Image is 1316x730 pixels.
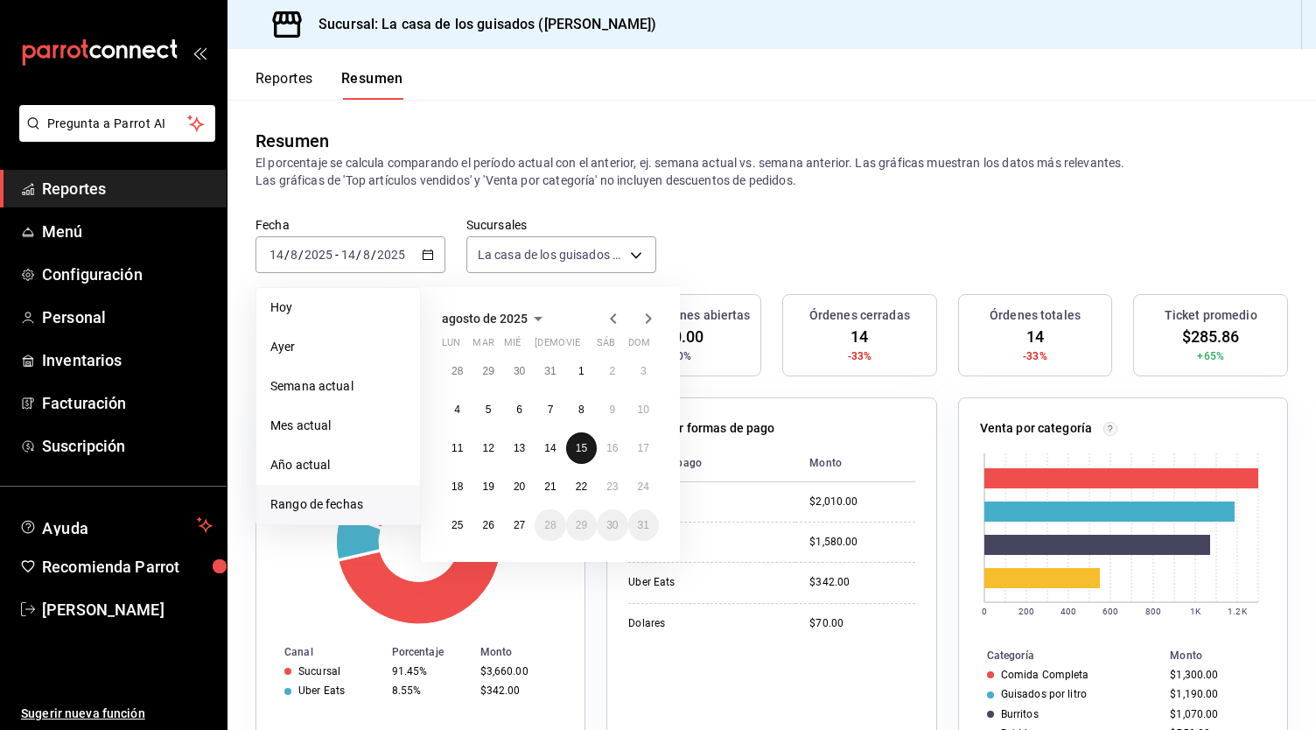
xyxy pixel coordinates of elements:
[482,481,493,493] abbr: 19 de agosto de 2025
[1163,646,1287,665] th: Monto
[376,248,406,262] input: ----
[597,509,627,541] button: 30 de agosto de 2025
[42,263,213,286] span: Configuración
[638,519,649,531] abbr: 31 de agosto de 2025
[514,481,525,493] abbr: 20 de agosto de 2025
[848,348,872,364] span: -33%
[47,115,188,133] span: Pregunta a Parrot AI
[442,509,472,541] button: 25 de agosto de 2025
[1197,348,1224,364] span: +65%
[442,308,549,329] button: agosto de 2025
[628,337,650,355] abbr: domingo
[959,646,1164,665] th: Categoría
[480,665,557,677] div: $3,660.00
[544,519,556,531] abbr: 28 de agosto de 2025
[304,14,656,35] h3: Sucursal: La casa de los guisados ([PERSON_NAME])
[442,432,472,464] button: 11 de agosto de 2025
[535,337,638,355] abbr: jueves
[606,481,618,493] abbr: 23 de agosto de 2025
[1190,607,1201,616] text: 1K
[597,355,627,387] button: 2 de agosto de 2025
[597,471,627,502] button: 23 de agosto de 2025
[42,391,213,415] span: Facturación
[192,46,206,60] button: open_drawer_menu
[442,471,472,502] button: 18 de agosto de 2025
[19,105,215,142] button: Pregunta a Parrot AI
[504,471,535,502] button: 20 de agosto de 2025
[535,509,565,541] button: 28 de agosto de 2025
[628,616,781,631] div: Dolares
[809,306,910,325] h3: Órdenes cerradas
[451,481,463,493] abbr: 18 de agosto de 2025
[442,312,528,326] span: agosto de 2025
[304,248,333,262] input: ----
[1170,669,1259,681] div: $1,300.00
[809,616,914,631] div: $70.00
[1165,306,1257,325] h3: Ticket promedio
[42,220,213,243] span: Menú
[795,445,914,482] th: Monto
[504,355,535,387] button: 30 de julio de 2025
[535,355,565,387] button: 31 de julio de 2025
[544,365,556,377] abbr: 31 de julio de 2025
[504,337,521,355] abbr: miércoles
[270,456,406,474] span: Año actual
[638,442,649,454] abbr: 17 de agosto de 2025
[566,394,597,425] button: 8 de agosto de 2025
[270,377,406,396] span: Semana actual
[535,432,565,464] button: 14 de agosto de 2025
[576,481,587,493] abbr: 22 de agosto de 2025
[597,337,615,355] abbr: sábado
[270,495,406,514] span: Rango de fechas
[454,404,460,416] abbr: 4 de agosto de 2025
[606,519,618,531] abbr: 30 de agosto de 2025
[1001,688,1087,700] div: Guisados por litro
[1170,688,1259,700] div: $1,190.00
[1018,607,1033,616] text: 200
[640,365,647,377] abbr: 3 de agosto de 2025
[42,305,213,329] span: Personal
[335,248,339,262] span: -
[472,394,503,425] button: 5 de agosto de 2025
[544,442,556,454] abbr: 14 de agosto de 2025
[42,177,213,200] span: Reportes
[1182,325,1240,348] span: $285.86
[1001,708,1039,720] div: Burritos
[472,471,503,502] button: 19 de agosto de 2025
[809,495,914,509] div: $2,010.00
[269,248,284,262] input: --
[42,434,213,458] span: Suscripción
[850,325,868,348] span: 14
[566,509,597,541] button: 29 de agosto de 2025
[638,404,649,416] abbr: 10 de agosto de 2025
[982,607,987,616] text: 0
[516,404,522,416] abbr: 6 de agosto de 2025
[298,684,345,697] div: Uber Eats
[566,337,580,355] abbr: viernes
[392,684,466,697] div: 8.55%
[466,219,656,231] label: Sucursales
[42,555,213,579] span: Recomienda Parrot
[255,70,403,100] div: navigation tabs
[451,519,463,531] abbr: 25 de agosto de 2025
[628,575,781,590] div: Uber Eats
[514,365,525,377] abbr: 30 de julio de 2025
[298,665,340,677] div: Sucursal
[548,404,554,416] abbr: 7 de agosto de 2025
[270,338,406,356] span: Ayer
[566,432,597,464] button: 15 de agosto de 2025
[482,442,493,454] abbr: 12 de agosto de 2025
[21,705,213,723] span: Sugerir nueva función
[609,404,615,416] abbr: 9 de agosto de 2025
[478,246,624,263] span: La casa de los guisados ([PERSON_NAME])
[628,355,659,387] button: 3 de agosto de 2025
[576,519,587,531] abbr: 29 de agosto de 2025
[597,432,627,464] button: 16 de agosto de 2025
[809,575,914,590] div: $342.00
[1023,348,1047,364] span: -33%
[284,248,290,262] span: /
[597,394,627,425] button: 9 de agosto de 2025
[472,432,503,464] button: 12 de agosto de 2025
[442,394,472,425] button: 4 de agosto de 2025
[809,535,914,550] div: $1,580.00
